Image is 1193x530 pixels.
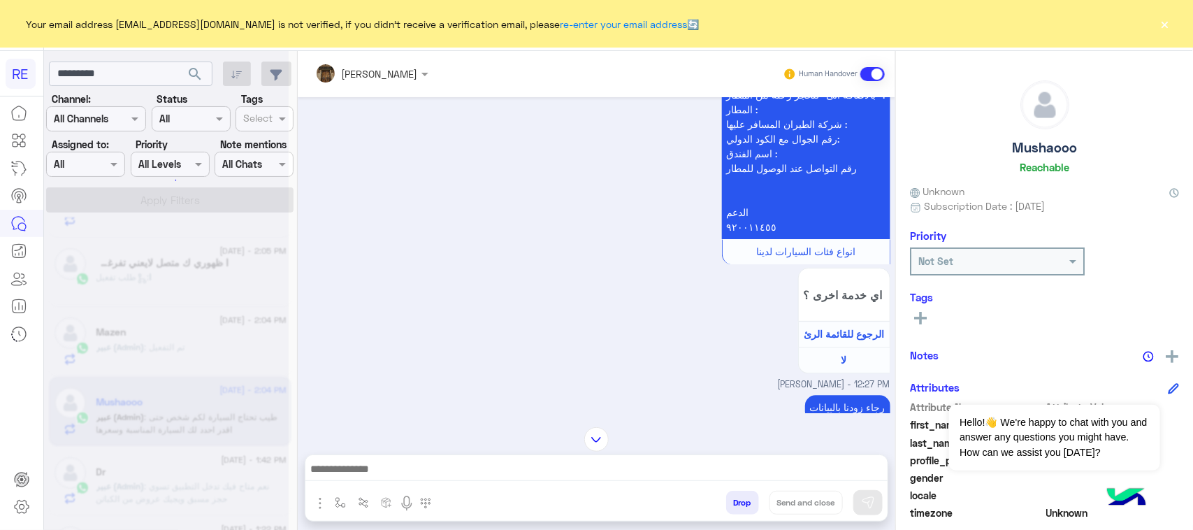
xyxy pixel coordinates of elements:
[910,381,960,394] h6: Attributes
[420,498,431,509] img: make a call
[154,168,178,192] div: loading...
[910,506,1043,520] span: timezone
[861,496,875,510] img: send message
[799,69,858,80] small: Human Handover
[769,491,843,515] button: Send and close
[910,184,964,199] span: Unknown
[1021,81,1069,129] img: defaultAdmin.png
[910,229,946,242] h6: Priority
[910,471,1043,485] span: gender
[910,400,1043,415] span: Attribute Name
[241,110,273,129] div: Select
[910,349,939,361] h6: Notes
[841,354,847,366] span: لا
[910,453,1043,468] span: profile_pic
[312,495,328,512] img: send attachment
[27,17,700,31] span: Your email address [EMAIL_ADDRESS][DOMAIN_NAME] is not verified, if you didn't receive a verifica...
[6,59,36,89] div: RE
[335,497,346,508] img: select flow
[910,436,1043,450] span: last_name
[924,199,1045,213] span: Subscription Date : [DATE]
[1012,140,1077,156] h5: Mushaooo
[910,488,1043,503] span: locale
[804,288,885,301] span: اي خدمة اخرى ؟
[910,417,1043,432] span: first_name
[375,491,398,514] button: create order
[910,291,1179,303] h6: Tags
[352,491,375,514] button: Trigger scenario
[1143,351,1154,362] img: notes
[381,497,392,508] img: create order
[1102,474,1151,523] img: hulul-logo.png
[756,245,855,257] span: انواع فئات السيارات لدينا
[1046,488,1180,503] span: null
[329,491,352,514] button: select flow
[1166,350,1178,363] img: add
[561,18,688,30] a: re-enter your email address
[1158,17,1172,31] button: ×
[1046,506,1180,520] span: Unknown
[1020,161,1069,173] h6: Reachable
[584,427,609,452] img: scroll
[804,328,884,340] span: الرجوع للقائمة الرئ
[726,491,759,515] button: Drop
[778,378,890,392] span: [PERSON_NAME] - 12:27 PM
[949,405,1159,471] span: Hello!👋 We're happy to chat with you and answer any questions you might have. How can we assist y...
[805,395,890,420] p: 4/9/2025, 12:28 PM
[398,495,415,512] img: send voice note
[1046,471,1180,485] span: null
[358,497,369,508] img: Trigger scenario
